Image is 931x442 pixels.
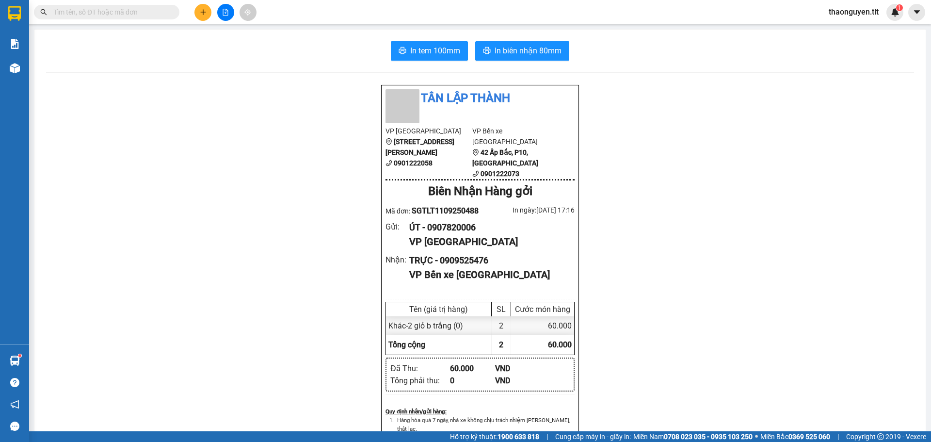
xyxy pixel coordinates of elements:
span: phone [472,170,479,177]
span: printer [483,47,491,56]
b: 0901222058 [394,159,433,167]
div: Nhận : [385,254,409,266]
div: Quy định nhận/gửi hàng : [385,407,575,416]
input: Tìm tên, số ĐT hoặc mã đơn [53,7,168,17]
span: plus [200,9,207,16]
span: notification [10,400,19,409]
span: | [837,431,839,442]
b: [STREET_ADDRESS][PERSON_NAME] [385,138,454,156]
div: Đã Thu : [390,362,450,375]
button: printerIn tem 100mm [391,41,468,61]
div: Biên Nhận Hàng gởi [385,182,575,201]
div: VND [495,362,540,375]
span: Cung cấp máy in - giấy in: [555,431,631,442]
img: icon-new-feature [891,8,899,16]
div: 60.000 [511,316,574,335]
button: printerIn biên nhận 80mm [475,41,569,61]
span: question-circle [10,378,19,387]
strong: 1900 633 818 [498,433,539,441]
span: phone [385,160,392,166]
span: message [10,422,19,431]
div: VND [495,375,540,387]
span: caret-down [913,8,921,16]
span: SGTLT1109250488 [412,206,479,215]
div: 2 [492,316,511,335]
span: copyright [877,433,884,440]
div: SL [494,305,508,314]
span: 60.000 [548,340,572,349]
li: VP Bến xe [GEOGRAPHIC_DATA] [472,126,559,147]
li: Tân Lập Thành [385,89,575,108]
span: 1 [898,4,901,11]
span: environment [385,138,392,145]
span: printer [399,47,406,56]
strong: 0708 023 035 - 0935 103 250 [664,433,753,441]
img: warehouse-icon [10,63,20,73]
img: logo-vxr [8,6,21,21]
span: ⚪️ [755,435,758,439]
div: VP [GEOGRAPHIC_DATA] [409,234,567,249]
span: Miền Nam [633,431,753,442]
button: plus [194,4,211,21]
strong: 0369 525 060 [788,433,830,441]
div: Tổng phải thu : [390,375,450,387]
div: 60.000 [450,362,495,375]
div: 0 [450,375,495,387]
span: aim [244,9,251,16]
span: Tổng cộng [388,340,425,349]
div: In ngày: [DATE] 17:16 [480,205,575,215]
span: In tem 100mm [410,45,460,57]
b: 0901222073 [481,170,519,178]
span: Miền Bắc [760,431,830,442]
img: warehouse-icon [10,356,20,366]
button: aim [240,4,257,21]
img: solution-icon [10,39,20,49]
div: VP Bến xe [GEOGRAPHIC_DATA] [409,267,567,282]
div: TRỰC - 0909525476 [409,254,567,267]
sup: 1 [896,4,903,11]
button: caret-down [908,4,925,21]
div: Mã đơn: [385,205,480,217]
span: Hỗ trợ kỹ thuật: [450,431,539,442]
span: file-add [222,9,229,16]
button: file-add [217,4,234,21]
span: 2 [499,340,503,349]
div: Cước món hàng [514,305,572,314]
span: In biên nhận 80mm [495,45,562,57]
b: 42 Ấp Bắc, P10, [GEOGRAPHIC_DATA] [472,148,538,167]
li: Hàng hóa quá 7 ngày, nhà xe không chịu trách nhiệm [PERSON_NAME], thất lạc. [395,416,575,433]
div: Tên (giá trị hàng) [388,305,489,314]
span: Khác - 2 giỏ b trắng (0) [388,321,463,330]
li: VP [GEOGRAPHIC_DATA] [385,126,472,136]
div: Gửi : [385,221,409,233]
span: | [546,431,548,442]
div: ÚT - 0907820006 [409,221,567,234]
span: search [40,9,47,16]
sup: 1 [18,354,21,357]
span: environment [472,149,479,156]
span: thaonguyen.tlt [821,6,886,18]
